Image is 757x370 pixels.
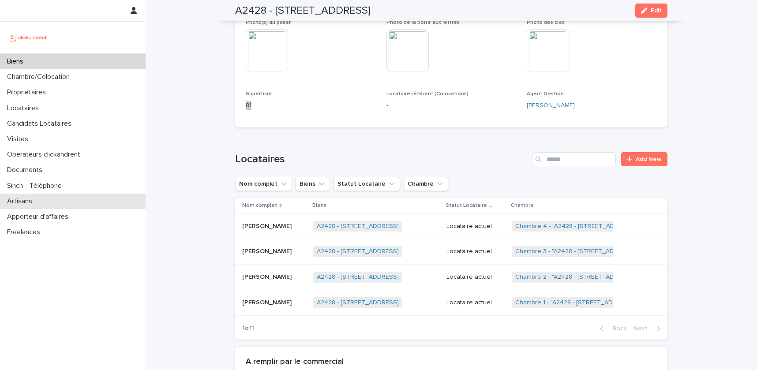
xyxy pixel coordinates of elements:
[630,325,667,333] button: Next
[242,246,293,255] p: [PERSON_NAME]
[317,273,399,281] a: A2428 - [STREET_ADDRESS]
[4,182,69,190] p: Sinch - Téléphone
[593,325,630,333] button: Back
[242,201,277,210] p: Nom complet
[4,57,30,66] p: Biens
[4,88,53,97] p: Propriétaires
[246,101,376,110] p: 81
[511,201,534,210] p: Chambre
[4,73,77,81] p: Chambre/Colocation
[4,150,87,159] p: Operateurs clickandrent
[235,265,667,290] tr: [PERSON_NAME][PERSON_NAME] A2428 - [STREET_ADDRESS] Locataire actuelChambre 2 - "A2428 - [STREET_...
[4,104,46,112] p: Locataires
[446,273,505,281] p: Locataire actuel
[527,20,565,25] span: Photo des clés
[317,299,399,306] a: A2428 - [STREET_ADDRESS]
[4,135,35,143] p: Visites
[515,299,637,306] a: Chambre 1 - "A2428 - [STREET_ADDRESS]"
[4,213,75,221] p: Apporteur d'affaires
[235,177,292,191] button: Nom complet
[446,248,505,255] p: Locataire actuel
[446,223,505,230] p: Locataire actuel
[4,228,47,236] p: Freelances
[515,273,638,281] a: Chambre 2 - "A2428 - [STREET_ADDRESS]"
[4,197,39,206] p: Artisans
[633,325,653,332] span: Next
[235,4,371,17] h2: A2428 - [STREET_ADDRESS]
[246,20,291,25] span: Photo(s) du palier
[527,91,564,97] span: Agent Gestion
[515,248,638,255] a: Chambre 3 - "A2428 - [STREET_ADDRESS]"
[636,156,662,162] span: Add New
[312,201,326,210] p: Biens
[386,91,468,97] span: Locataire référent (Colocations)
[515,223,638,230] a: Chambre 4 - "A2428 - [STREET_ADDRESS]"
[235,153,528,166] h1: Locataires
[242,221,293,230] p: [PERSON_NAME]
[242,297,293,306] p: [PERSON_NAME]
[4,166,49,174] p: Documents
[296,177,330,191] button: Biens
[317,248,399,255] a: A2428 - [STREET_ADDRESS]
[235,318,261,339] p: 1 of 1
[235,239,667,265] tr: [PERSON_NAME][PERSON_NAME] A2428 - [STREET_ADDRESS] Locataire actuelChambre 3 - "A2428 - [STREET_...
[7,29,50,46] img: UCB0brd3T0yccxBKYDjQ
[246,91,272,97] span: Superficie
[446,201,487,210] p: Statut Locataire
[386,101,517,110] p: -
[651,7,662,14] span: Edit
[242,272,293,281] p: [PERSON_NAME]
[621,152,667,166] a: Add New
[446,299,505,306] p: Locataire actuel
[607,325,626,332] span: Back
[235,213,667,239] tr: [PERSON_NAME][PERSON_NAME] A2428 - [STREET_ADDRESS] Locataire actuelChambre 4 - "A2428 - [STREET_...
[317,223,399,230] a: A2428 - [STREET_ADDRESS]
[246,357,344,367] h2: A remplir par le commercial
[386,20,460,25] span: Photo de la boîte aux lettres
[527,101,575,110] a: [PERSON_NAME]
[4,120,79,128] p: Candidats Locataires
[235,290,667,316] tr: [PERSON_NAME][PERSON_NAME] A2428 - [STREET_ADDRESS] Locataire actuelChambre 1 - "A2428 - [STREET_...
[404,177,448,191] button: Chambre
[635,4,667,18] button: Edit
[532,152,616,166] input: Search
[334,177,400,191] button: Statut Locataire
